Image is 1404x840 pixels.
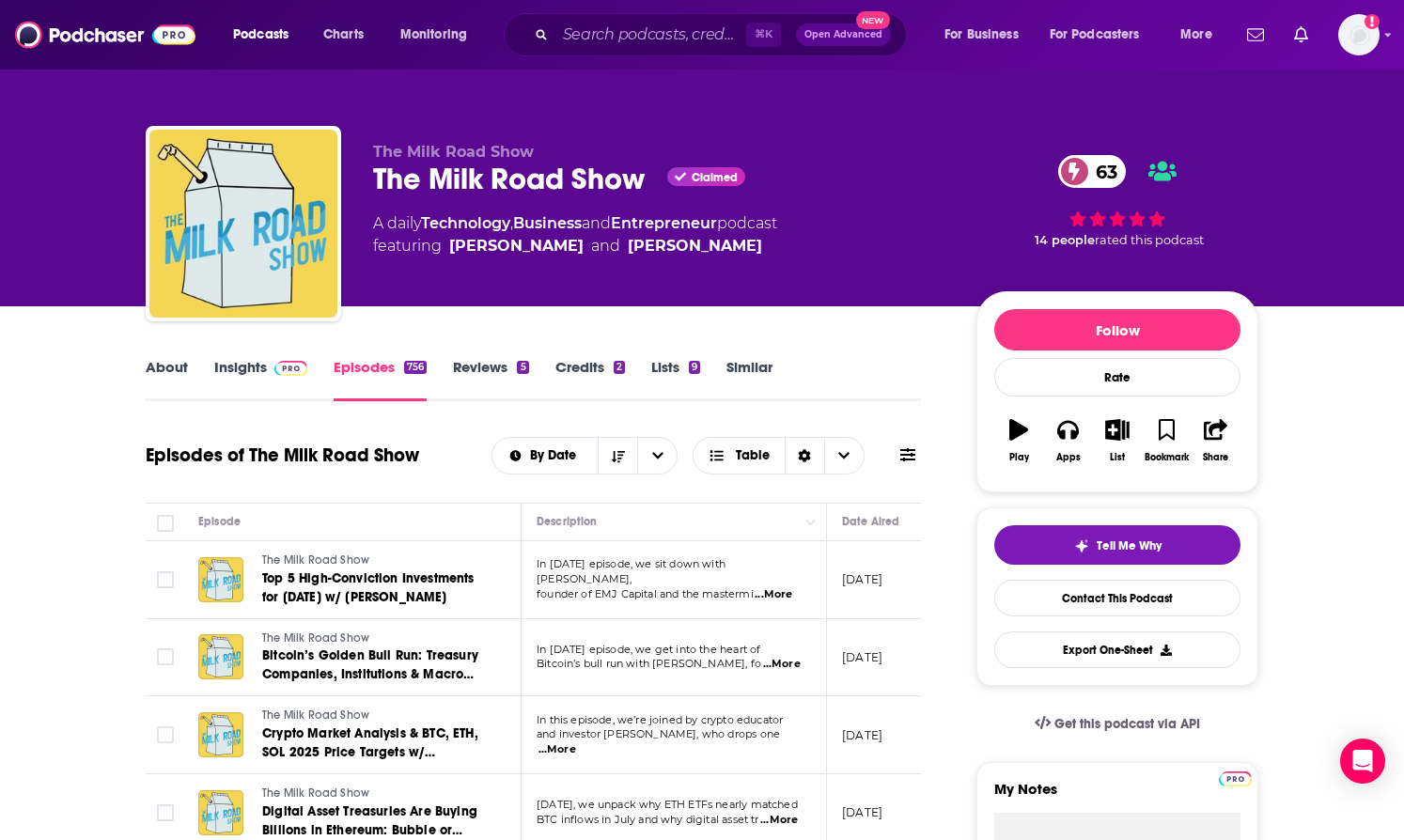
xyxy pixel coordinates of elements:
[796,23,891,46] button: Open AdvancedNew
[693,437,865,474] button: Choose View
[262,724,488,762] a: Crypto Market Analysis & BTC, ETH, SOL 2025 Price Targets w/ [PERSON_NAME]
[994,780,1240,813] label: My Notes
[785,438,824,474] div: Sort Direction
[842,510,899,533] div: Date Aired
[537,813,759,826] span: BTC inflows in July and why digital asset tr
[262,569,488,607] a: Top 5 High-Conviction Investments for [DATE] w/ [PERSON_NAME]
[1037,20,1167,50] button: open menu
[262,708,369,722] span: The Milk Road Show
[274,361,307,376] img: Podchaser Pro
[994,631,1240,668] button: Export One-Sheet
[233,22,289,48] span: Podcasts
[262,552,488,569] a: The Milk Road Show
[157,804,174,821] span: Toggle select row
[931,20,1042,50] button: open menu
[1020,701,1215,747] a: Get this podcast via API
[530,449,583,462] span: By Date
[994,525,1240,565] button: tell me why sparkleTell Me Why
[491,437,679,474] h2: Choose List sort
[582,214,611,232] span: and
[1203,452,1228,463] div: Share
[157,648,174,665] span: Toggle select row
[651,358,700,401] a: Lists9
[262,647,478,701] span: Bitcoin’s Golden Bull Run: Treasury Companies, Institutions & Macro Analysis w/ [PERSON_NAME]
[492,449,599,462] button: open menu
[726,358,772,401] a: Similar
[755,587,792,602] span: ...More
[994,407,1043,474] button: Play
[804,30,882,39] span: Open Advanced
[1095,233,1204,247] span: rated this podcast
[537,557,725,585] span: In [DATE] episode, we sit down with [PERSON_NAME],
[1009,452,1029,463] div: Play
[262,725,478,779] span: Crypto Market Analysis & BTC, ETH, SOL 2025 Price Targets w/ [PERSON_NAME]
[1054,716,1200,732] span: Get this podcast via API
[157,571,174,588] span: Toggle select row
[449,235,584,257] a: Jay Hamilton
[555,358,625,401] a: Credits2
[760,813,798,828] span: ...More
[311,20,375,50] a: Charts
[1077,155,1127,188] span: 63
[510,214,513,232] span: ,
[628,235,762,257] a: Kyle Reidhead
[262,570,475,605] span: Top 5 High-Conviction Investments for [DATE] w/ [PERSON_NAME]
[689,361,700,374] div: 9
[842,571,882,587] p: [DATE]
[334,358,427,401] a: Episodes756
[555,20,746,50] input: Search podcasts, credits, & more...
[1240,19,1271,51] a: Show notifications dropdown
[1050,22,1140,48] span: For Podcasters
[1338,14,1380,55] img: User Profile
[537,727,780,740] span: and investor [PERSON_NAME], who drops one
[1142,407,1191,474] button: Bookmark
[1035,233,1095,247] span: 14 people
[373,212,777,257] div: A daily podcast
[387,20,491,50] button: open menu
[611,214,717,232] a: Entrepreneur
[15,17,195,53] a: Podchaser - Follow, Share and Rate Podcasts
[614,361,625,374] div: 2
[842,727,882,743] p: [DATE]
[944,22,1019,48] span: For Business
[1145,452,1189,463] div: Bookmark
[637,438,677,474] button: open menu
[262,802,488,840] a: Digital Asset Treasuries Are Buying Billions in Ethereum: Bubble or [GEOGRAPHIC_DATA]? w/ [PERSON...
[842,649,882,665] p: [DATE]
[262,553,369,567] span: The Milk Road Show
[537,657,761,670] span: Bitcoin’s bull run with [PERSON_NAME], fo
[994,358,1240,397] div: Rate
[323,22,364,48] span: Charts
[373,235,777,257] span: featuring
[1338,14,1380,55] button: Show profile menu
[262,786,488,802] a: The Milk Road Show
[1093,407,1142,474] button: List
[1219,771,1252,786] img: Podchaser Pro
[262,630,488,647] a: The Milk Road Show
[522,13,925,56] div: Search podcasts, credits, & more...
[1180,22,1212,48] span: More
[146,358,188,401] a: About
[537,798,798,811] span: [DATE], we unpack why ETH ETFs nearly matched
[214,358,307,401] a: InsightsPodchaser Pro
[404,361,427,374] div: 756
[421,214,510,232] a: Technology
[198,510,241,533] div: Episode
[736,449,770,462] span: Table
[513,214,582,232] a: Business
[262,631,369,645] span: The Milk Road Show
[262,708,488,724] a: The Milk Road Show
[994,580,1240,616] a: Contact This Podcast
[842,804,882,820] p: [DATE]
[1340,739,1385,784] div: Open Intercom Messenger
[262,786,369,800] span: The Milk Road Show
[157,726,174,743] span: Toggle select row
[1074,538,1089,553] img: tell me why sparkle
[856,11,890,29] span: New
[149,130,337,318] img: The Milk Road Show
[1056,452,1081,463] div: Apps
[1219,769,1252,786] a: Pro website
[537,587,754,600] span: founder of EMJ Capital and the mastermi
